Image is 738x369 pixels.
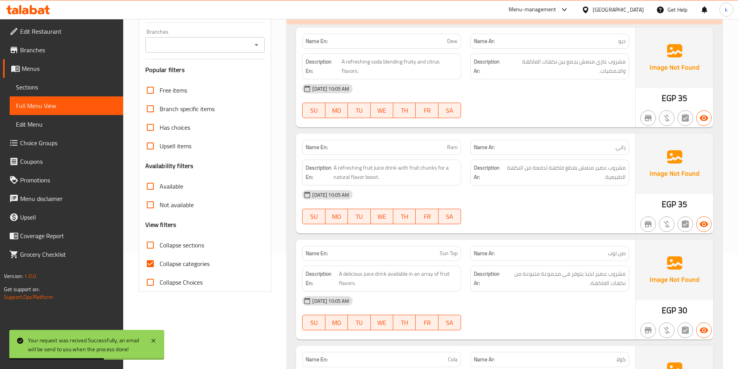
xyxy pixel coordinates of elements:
[302,209,325,224] button: SU
[160,104,215,113] span: Branch specific items
[306,355,328,364] strong: Name En:
[678,197,687,212] span: 35
[306,211,322,222] span: SU
[396,317,413,328] span: TH
[4,284,40,294] span: Get support on:
[309,85,352,93] span: [DATE] 10:05 AM
[662,303,676,318] span: EGP
[160,240,204,250] span: Collapse sections
[371,103,393,118] button: WE
[474,355,495,364] strong: Name Ar:
[419,317,435,328] span: FR
[20,175,117,185] span: Promotions
[10,115,123,134] a: Edit Menu
[20,250,117,259] span: Grocery Checklist
[329,317,345,328] span: MO
[325,315,348,330] button: MO
[20,194,117,203] span: Menu disclaimer
[416,315,438,330] button: FR
[374,211,390,222] span: WE
[24,271,36,281] span: 1.0.0
[640,216,656,232] button: Not branch specific item
[351,105,367,116] span: TU
[22,64,117,73] span: Menus
[678,110,693,126] button: Not has choices
[636,27,713,88] img: Ae5nvW7+0k+MAAAAAElFTkSuQmCC
[442,211,458,222] span: SA
[419,105,435,116] span: FR
[616,355,626,364] span: كولا
[306,37,328,45] strong: Name En:
[16,101,117,110] span: Full Menu View
[374,105,390,116] span: WE
[416,209,438,224] button: FR
[678,323,693,338] button: Not has choices
[160,141,191,151] span: Upsell items
[371,315,393,330] button: WE
[447,37,458,45] span: Dew
[640,323,656,338] button: Not branch specific item
[302,315,325,330] button: SU
[659,216,674,232] button: Purchased item
[474,163,502,182] strong: Description Ar:
[678,303,687,318] span: 30
[439,315,461,330] button: SA
[3,208,123,227] a: Upsell
[28,336,143,354] div: Your request was recived Successfully, an email will be send to you when the process done!
[509,5,556,14] div: Menu-management
[4,271,23,281] span: Version:
[145,220,177,229] h3: View filters
[442,317,458,328] span: SA
[325,103,348,118] button: MO
[636,240,713,300] img: Ae5nvW7+0k+MAAAAAElFTkSuQmCC
[160,278,203,287] span: Collapse Choices
[306,57,340,76] strong: Description En:
[393,103,416,118] button: TH
[447,143,458,151] span: Rani
[348,103,370,118] button: TU
[20,138,117,148] span: Choice Groups
[339,269,458,288] span: A delicious juice drink available in an array of fruit flavors.
[306,249,328,257] strong: Name En:
[616,143,626,151] span: راني
[636,134,713,194] img: Ae5nvW7+0k+MAAAAAElFTkSuQmCC
[659,323,674,338] button: Purchased item
[16,82,117,92] span: Sections
[334,163,458,182] span: A refreshing fruit juice drink with fruit chunks for a natural flavor boost.
[474,143,495,151] strong: Name Ar:
[145,161,194,170] h3: Availability filters
[696,110,712,126] button: Available
[160,259,210,268] span: Collapse categories
[440,249,458,257] span: Sun Top
[474,37,495,45] strong: Name Ar:
[662,197,676,212] span: EGP
[329,211,345,222] span: MO
[10,96,123,115] a: Full Menu View
[160,86,187,95] span: Free items
[306,105,322,116] span: SU
[678,216,693,232] button: Not has choices
[306,317,322,328] span: SU
[10,78,123,96] a: Sections
[659,110,674,126] button: Purchased item
[506,57,626,76] span: مشروب غازي منعش يجمع بين نكهات الفاكهة والحمضيات.
[20,213,117,222] span: Upsell
[306,143,328,151] strong: Name En:
[348,209,370,224] button: TU
[351,317,367,328] span: TU
[342,57,458,76] span: A refreshing soda blending fruity and citrus flavors.
[145,65,265,74] h3: Popular filters
[3,22,123,41] a: Edit Restaurant
[678,91,687,106] span: 35
[3,41,123,59] a: Branches
[503,269,626,288] span: مشروب عصير لذيذ يتوفر في مجموعة متنوعة من نكهات الفاكهة.
[309,297,352,305] span: [DATE] 10:05 AM
[640,110,656,126] button: Not branch specific item
[3,171,123,189] a: Promotions
[302,103,325,118] button: SU
[662,91,676,106] span: EGP
[725,5,728,14] span: k
[325,209,348,224] button: MO
[3,152,123,171] a: Coupons
[251,39,262,50] button: Open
